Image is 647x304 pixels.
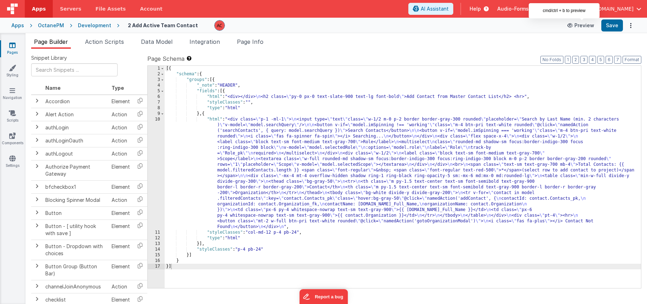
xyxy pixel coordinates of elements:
button: 3 [580,56,588,64]
td: bfcheckbox1 [42,180,109,193]
button: 7 [614,56,621,64]
span: Help [470,5,481,12]
td: Alert Action [42,108,109,121]
button: Audio-Forms, Inc. — [EMAIL_ADDRESS][DOMAIN_NAME] [497,5,641,12]
td: Element [109,240,133,260]
td: Blocking Spinner Modal [42,193,109,206]
button: 6 [606,56,613,64]
div: Development [78,22,111,29]
div: 14 [148,247,165,252]
td: Action [109,193,133,206]
button: 4 [589,56,596,64]
td: Element [109,220,133,240]
td: Element [109,260,133,280]
td: Action [109,147,133,160]
span: File Assets [96,5,126,12]
td: Action [109,134,133,147]
td: channelJoinAnonymous [42,280,109,293]
h4: 2 Add Active Team Contact [128,23,198,28]
span: Apps [32,5,46,12]
span: Integration [189,38,220,45]
span: Servers [60,5,81,12]
td: Action [109,121,133,134]
button: 2 [572,56,579,64]
button: 5 [597,56,604,64]
span: Type [112,85,124,91]
span: Data Model [141,38,172,45]
div: Apps [11,22,24,29]
td: authLogout [42,147,109,160]
iframe: Marker.io feedback button [299,289,348,304]
div: 1 [148,66,165,71]
span: Action Scripts [85,38,124,45]
span: Page Info [237,38,263,45]
span: Page Builder [34,38,68,45]
div: 16 [148,258,165,264]
button: Format [623,56,641,64]
div: 13 [148,241,165,247]
div: 9 [148,111,165,117]
span: Name [45,85,61,91]
div: 7 [148,100,165,105]
div: 10 [148,117,165,230]
td: Button [42,206,109,220]
div: 6 [148,94,165,100]
td: Button - Dropdown with choices [42,240,109,260]
td: Element [109,206,133,220]
span: AI Assistant [421,5,449,12]
span: Audio-Forms, Inc. — [497,5,547,12]
td: Element [109,95,133,108]
td: Element [109,160,133,180]
td: Authorize Payment Gateway [42,160,109,180]
div: 15 [148,252,165,258]
td: authLoginOauth [42,134,109,147]
div: 5 [148,88,165,94]
button: Options [626,21,636,30]
div: cmd/ctrl + b to preview [529,3,600,18]
div: 8 [148,105,165,111]
button: No Folds [540,56,563,64]
td: Action [109,108,133,121]
img: e1205bf731cae5f591faad8638e24ab9 [215,21,225,30]
div: OctanePM [38,22,64,29]
div: 12 [148,235,165,241]
div: 17 [148,264,165,269]
div: 2 [148,71,165,77]
button: Preview [563,20,598,31]
button: Save [601,19,623,31]
span: Page Schema [147,54,185,63]
td: Accordion [42,95,109,108]
td: Button Group (Button Bar) [42,260,109,280]
td: Action [109,280,133,293]
td: authLogin [42,121,109,134]
td: Element [109,180,133,193]
input: Search Snippets ... [31,63,118,76]
td: Button - [ utility hook with save ] [42,220,109,240]
div: 3 [148,77,165,83]
button: AI Assistant [408,3,453,15]
span: Snippet Library [31,54,67,62]
div: 11 [148,230,165,235]
button: 1 [565,56,571,64]
div: 4 [148,83,165,88]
